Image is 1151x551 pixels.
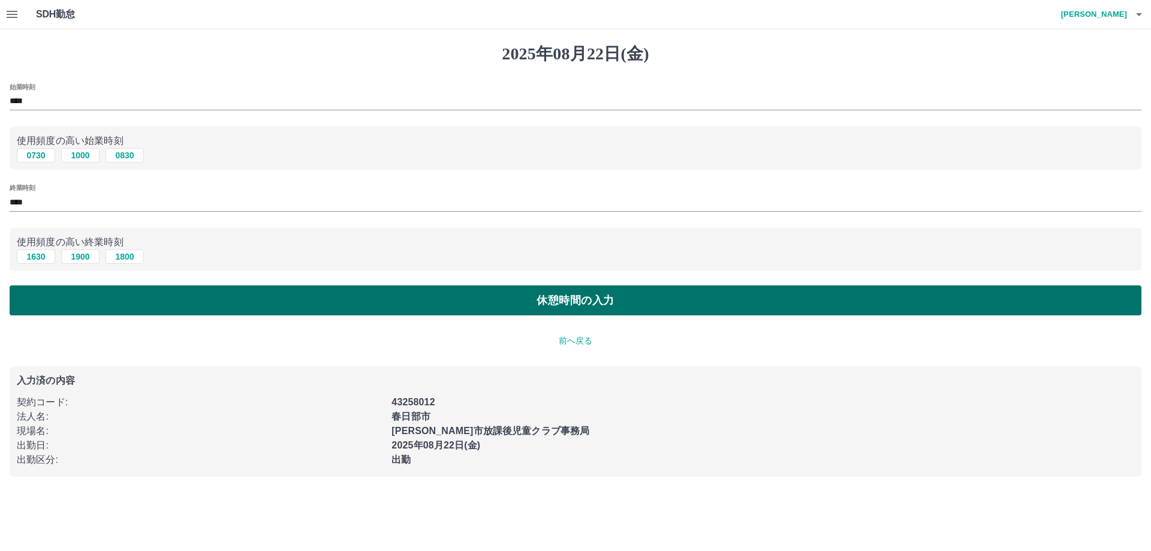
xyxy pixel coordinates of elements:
[106,148,144,162] button: 0830
[391,454,411,465] b: 出勤
[17,395,384,410] p: 契約コード :
[391,411,430,421] b: 春日部市
[17,148,55,162] button: 0730
[10,44,1141,64] h1: 2025年08月22日(金)
[17,424,384,438] p: 現場名 :
[10,183,35,192] label: 終業時刻
[61,249,100,264] button: 1900
[17,235,1134,249] p: 使用頻度の高い終業時刻
[391,397,435,407] b: 43258012
[106,249,144,264] button: 1800
[17,376,1134,386] p: 入力済の内容
[17,438,384,453] p: 出勤日 :
[17,249,55,264] button: 1630
[10,285,1141,315] button: 休憩時間の入力
[10,82,35,91] label: 始業時刻
[17,453,384,467] p: 出勤区分 :
[10,335,1141,347] p: 前へ戻る
[61,148,100,162] button: 1000
[17,134,1134,148] p: 使用頻度の高い始業時刻
[17,410,384,424] p: 法人名 :
[391,440,480,450] b: 2025年08月22日(金)
[391,426,589,436] b: [PERSON_NAME]市放課後児童クラブ事務局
